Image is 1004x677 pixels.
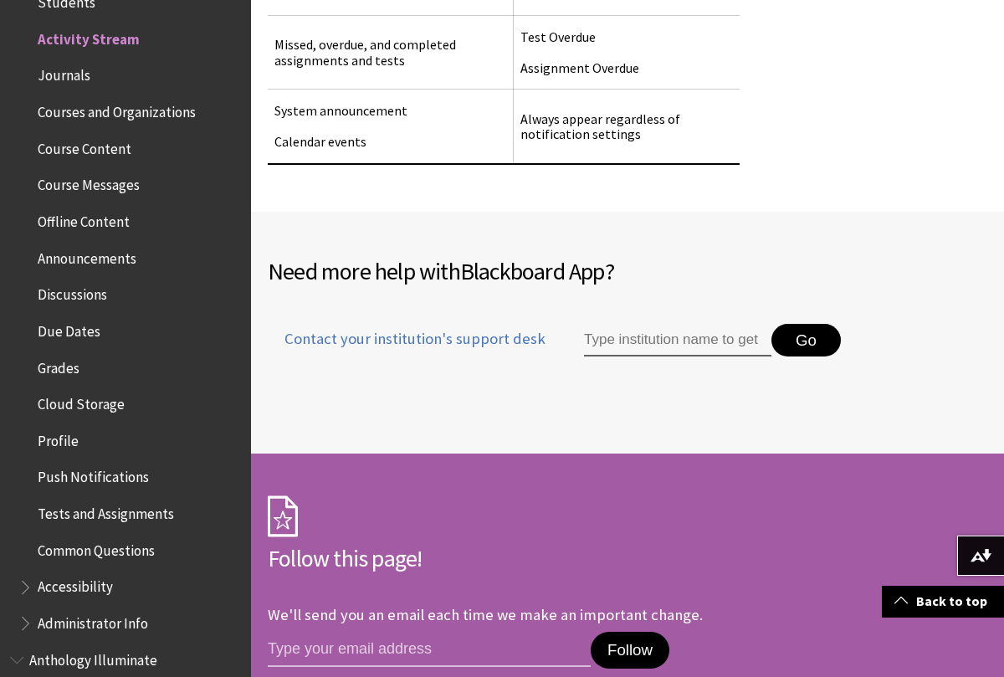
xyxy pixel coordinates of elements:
[268,632,591,667] input: email address
[268,495,298,537] img: Subscription Icon
[268,16,514,90] td: Missed, overdue, and completed assignments and tests
[38,208,130,230] span: Offline Content
[882,586,1004,617] a: Back to top
[268,90,514,164] td: System announcement Calendar events
[38,464,149,486] span: Push Notifications
[38,244,136,267] span: Announcements
[38,609,148,632] span: Administrator Info
[460,256,605,286] span: Blackboard App
[38,172,140,194] span: Course Messages
[584,324,771,357] input: Type institution name to get support
[38,317,100,340] span: Due Dates
[514,90,740,164] td: Always appear regardless of notification settings
[38,354,79,377] span: Grades
[38,536,155,559] span: Common Questions
[38,427,79,449] span: Profile
[38,573,113,596] span: Accessibility
[38,98,196,121] span: Courses and Organizations
[771,324,841,357] button: Go
[38,500,174,522] span: Tests and Assignments
[514,16,740,90] td: Test Overdue Assignment Overdue
[38,25,140,48] span: Activity Stream
[268,328,546,350] span: Contact your institution's support desk
[38,62,90,85] span: Journals
[268,541,770,576] h2: Follow this page!
[268,328,546,370] a: Contact your institution's support desk
[38,135,131,157] span: Course Content
[591,632,669,669] button: Follow
[268,254,987,289] h2: Need more help with ?
[38,390,125,413] span: Cloud Storage
[38,280,107,303] span: Discussions
[29,646,157,669] span: Anthology Illuminate
[268,605,703,624] p: We'll send you an email each time we make an important change.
